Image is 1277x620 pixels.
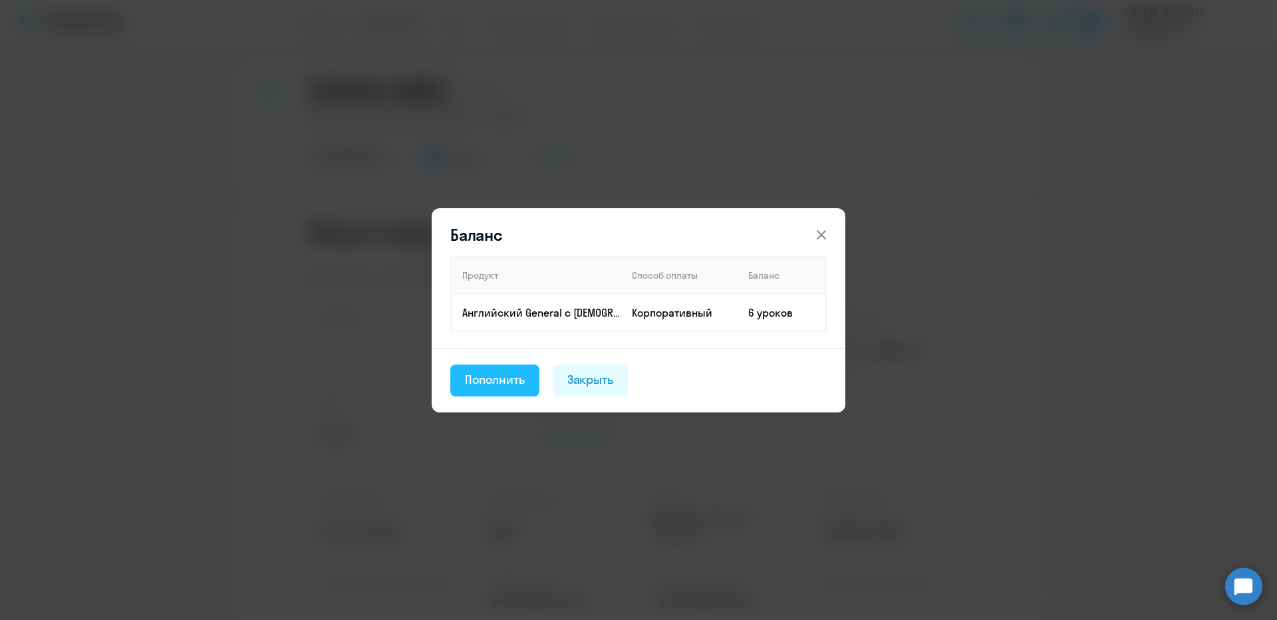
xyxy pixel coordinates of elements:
[738,257,826,294] th: Баланс
[451,257,621,294] th: Продукт
[553,365,629,396] button: Закрыть
[432,224,845,245] header: Баланс
[462,305,621,320] p: Английский General с [DEMOGRAPHIC_DATA] преподавателем
[621,294,738,331] td: Корпоративный
[465,371,525,388] div: Пополнить
[450,365,539,396] button: Пополнить
[738,294,826,331] td: 6 уроков
[567,371,614,388] div: Закрыть
[621,257,738,294] th: Способ оплаты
